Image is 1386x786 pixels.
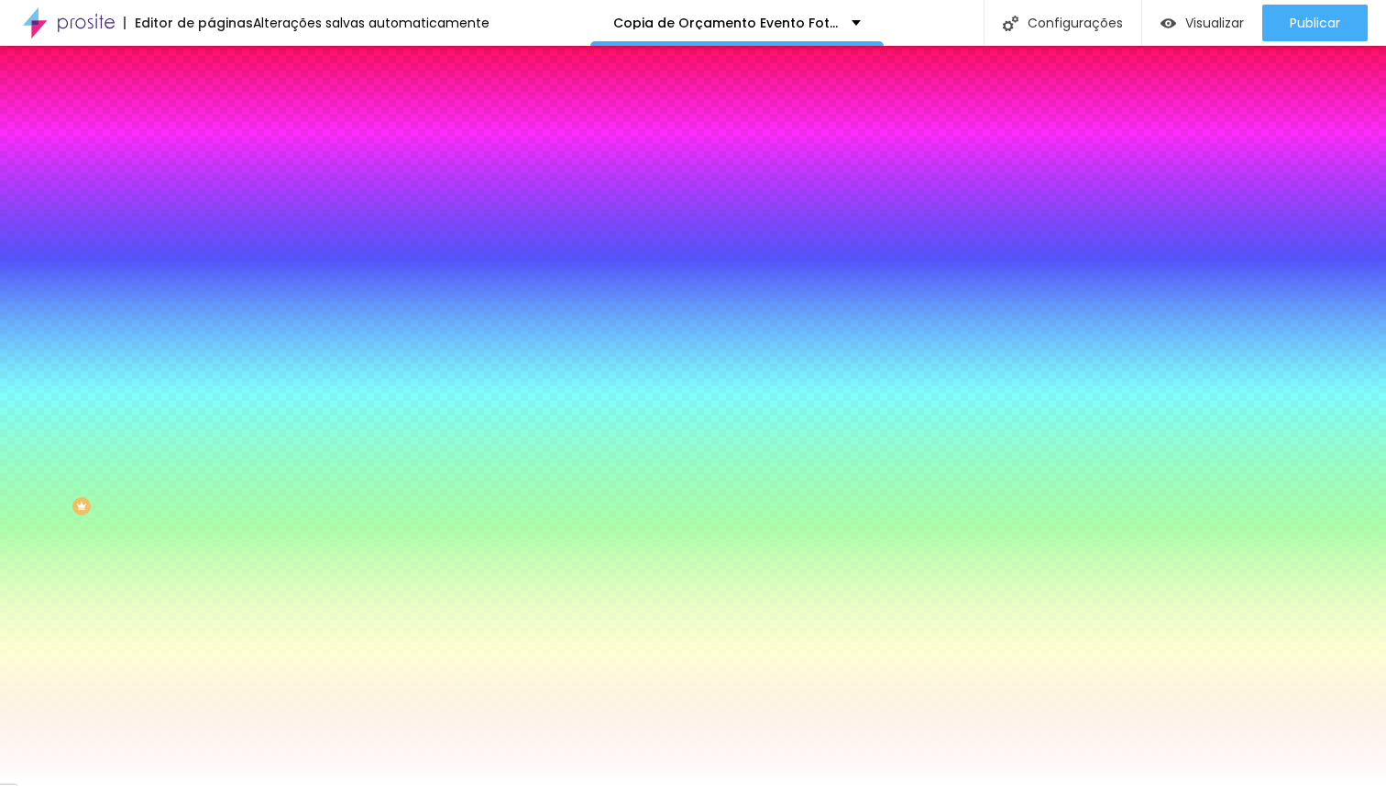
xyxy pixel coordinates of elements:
span: Visualizar [1185,16,1244,30]
div: Alterações salvas automaticamente [253,17,489,29]
button: Visualizar [1142,5,1262,41]
button: Publicar [1262,5,1368,41]
div: Editor de páginas [124,17,253,29]
img: Icone [1003,16,1018,31]
img: view-1.svg [1160,16,1176,31]
span: Publicar [1290,16,1340,30]
p: Copia de Orçamento Evento Fotográfico [613,17,838,29]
